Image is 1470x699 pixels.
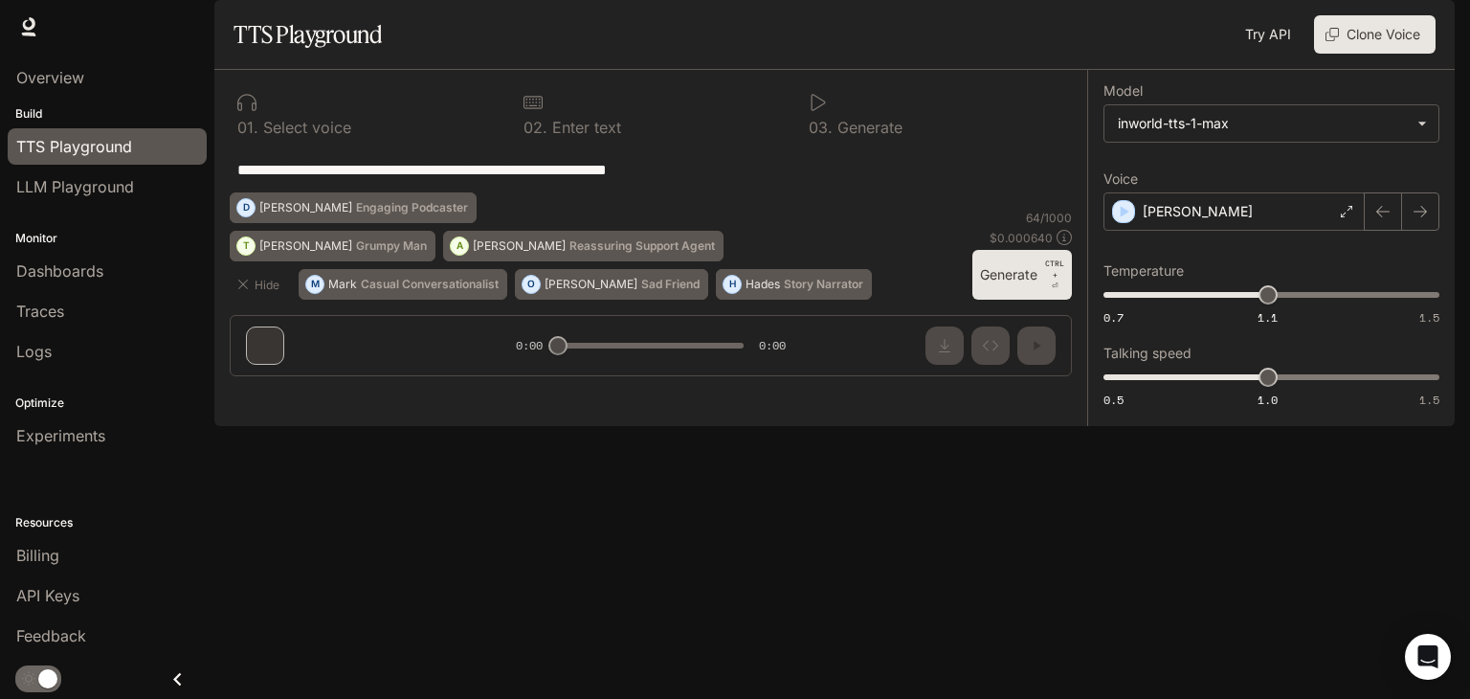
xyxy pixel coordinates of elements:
p: Mark [328,279,357,290]
span: 0.7 [1103,309,1124,326]
p: Reassuring Support Agent [569,240,715,252]
p: [PERSON_NAME] [259,240,352,252]
p: Select voice [258,120,351,135]
button: MMarkCasual Conversationalist [299,269,507,300]
p: Model [1103,84,1143,98]
button: T[PERSON_NAME]Grumpy Man [230,231,435,261]
span: 1.5 [1419,392,1439,408]
button: Hide [230,269,291,300]
span: 1.0 [1258,392,1278,408]
button: D[PERSON_NAME]Engaging Podcaster [230,192,477,223]
div: inworld-tts-1-max [1104,105,1438,142]
p: Engaging Podcaster [356,202,468,214]
p: [PERSON_NAME] [545,279,637,290]
p: ⏎ [1045,258,1064,292]
p: Talking speed [1103,347,1192,360]
p: 64 / 1000 [1026,210,1072,226]
div: A [451,231,468,261]
p: Sad Friend [641,279,700,290]
button: GenerateCTRL +⏎ [972,250,1072,300]
button: A[PERSON_NAME]Reassuring Support Agent [443,231,724,261]
p: Enter text [547,120,621,135]
div: Open Intercom Messenger [1405,634,1451,680]
p: Grumpy Man [356,240,427,252]
button: HHadesStory Narrator [716,269,872,300]
a: Try API [1237,15,1299,54]
p: CTRL + [1045,258,1064,281]
div: D [237,192,255,223]
div: inworld-tts-1-max [1118,114,1408,133]
p: $ 0.000640 [990,230,1053,246]
div: T [237,231,255,261]
span: 1.5 [1419,309,1439,326]
div: M [306,269,323,300]
p: Story Narrator [784,279,863,290]
p: [PERSON_NAME] [259,202,352,214]
p: Voice [1103,172,1138,186]
span: 1.1 [1258,309,1278,326]
span: 0.5 [1103,392,1124,408]
p: Casual Conversationalist [361,279,499,290]
p: [PERSON_NAME] [473,240,566,252]
p: Hades [746,279,780,290]
p: 0 2 . [523,120,547,135]
button: O[PERSON_NAME]Sad Friend [515,269,708,300]
p: [PERSON_NAME] [1143,202,1253,221]
p: Temperature [1103,264,1184,278]
button: Clone Voice [1314,15,1436,54]
p: 0 3 . [809,120,833,135]
div: O [523,269,540,300]
div: H [724,269,741,300]
p: Generate [833,120,902,135]
h1: TTS Playground [234,15,382,54]
p: 0 1 . [237,120,258,135]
